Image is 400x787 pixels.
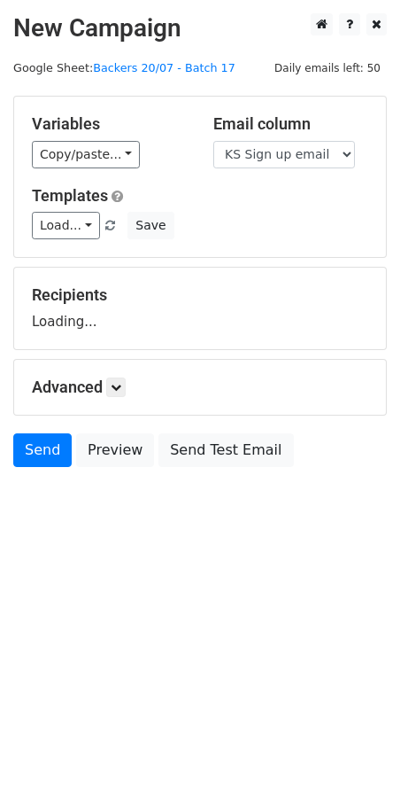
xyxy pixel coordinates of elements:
[213,114,368,134] h5: Email column
[32,285,368,331] div: Loading...
[32,186,108,205] a: Templates
[13,433,72,467] a: Send
[268,61,387,74] a: Daily emails left: 50
[158,433,293,467] a: Send Test Email
[76,433,154,467] a: Preview
[13,61,235,74] small: Google Sheet:
[32,378,368,397] h5: Advanced
[127,212,173,239] button: Save
[13,13,387,43] h2: New Campaign
[268,58,387,78] span: Daily emails left: 50
[93,61,235,74] a: Backers 20/07 - Batch 17
[32,114,187,134] h5: Variables
[32,141,140,168] a: Copy/paste...
[32,285,368,305] h5: Recipients
[32,212,100,239] a: Load...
